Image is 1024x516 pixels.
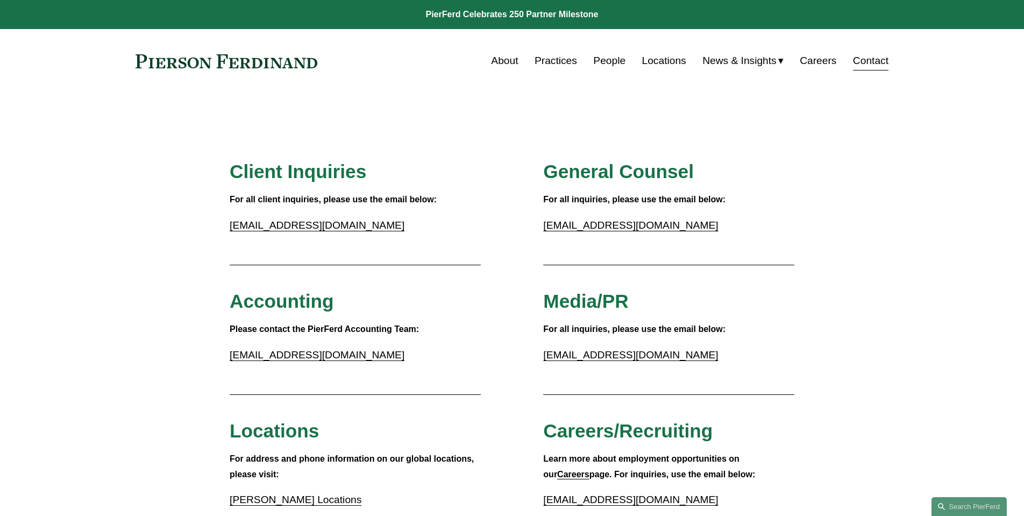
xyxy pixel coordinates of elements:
a: [EMAIL_ADDRESS][DOMAIN_NAME] [230,220,404,231]
span: Accounting [230,291,334,312]
strong: For all inquiries, please use the email below: [543,195,726,204]
a: People [593,51,625,71]
a: [PERSON_NAME] Locations [230,494,361,505]
span: General Counsel [543,161,694,182]
strong: For address and phone information on our global locations, please visit: [230,454,477,479]
a: [EMAIL_ADDRESS][DOMAIN_NAME] [543,494,718,505]
a: About [491,51,518,71]
a: Careers [800,51,836,71]
span: News & Insights [702,52,777,70]
a: [EMAIL_ADDRESS][DOMAIN_NAME] [543,349,718,361]
span: Client Inquiries [230,161,366,182]
strong: For all client inquiries, please use the email below: [230,195,437,204]
strong: Learn more about employment opportunities on our [543,454,742,479]
a: [EMAIL_ADDRESS][DOMAIN_NAME] [543,220,718,231]
a: Contact [853,51,888,71]
span: Careers/Recruiting [543,420,713,441]
strong: page. For inquiries, use the email below: [589,470,756,479]
strong: Please contact the PierFerd Accounting Team: [230,324,419,334]
span: Media/PR [543,291,628,312]
span: Locations [230,420,319,441]
a: Search this site [931,497,1007,516]
a: Practices [535,51,577,71]
a: Careers [557,470,589,479]
a: folder dropdown [702,51,784,71]
a: Locations [642,51,686,71]
strong: For all inquiries, please use the email below: [543,324,726,334]
a: [EMAIL_ADDRESS][DOMAIN_NAME] [230,349,404,361]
